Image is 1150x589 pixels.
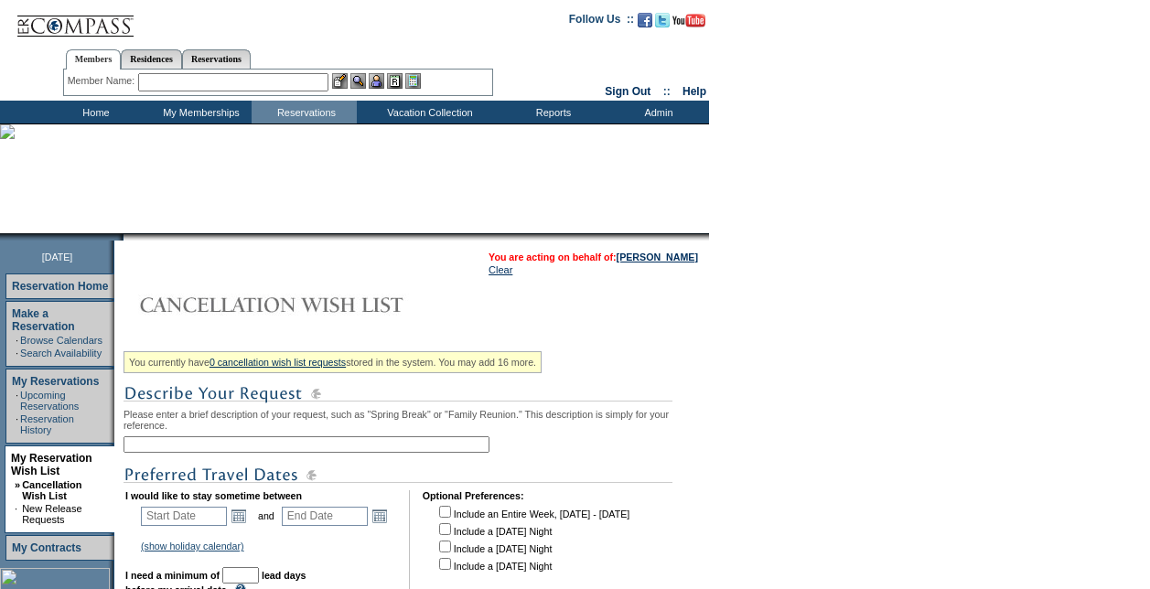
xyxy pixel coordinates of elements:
td: Include an Entire Week, [DATE] - [DATE] Include a [DATE] Night Include a [DATE] Night Include a [... [435,503,629,584]
td: · [15,503,20,525]
a: 0 cancellation wish list requests [210,357,346,368]
a: Residences [121,49,182,69]
td: Admin [604,101,709,123]
a: Members [66,49,122,70]
td: · [16,335,18,346]
img: Impersonate [369,73,384,89]
b: I would like to stay sometime between [125,490,302,501]
img: Cancellation Wish List [124,286,489,323]
span: [DATE] [42,252,73,262]
td: · [16,413,18,435]
input: Date format: M/D/Y. Shortcut keys: [T] for Today. [UP] or [.] for Next Day. [DOWN] or [,] for Pre... [282,507,368,526]
a: Follow us on Twitter [655,18,670,29]
img: View [350,73,366,89]
div: Member Name: [68,73,138,89]
td: · [16,390,18,412]
a: Browse Calendars [20,335,102,346]
td: Reports [499,101,604,123]
a: (show holiday calendar) [141,541,244,552]
b: Optional Preferences: [423,490,524,501]
img: Become our fan on Facebook [638,13,652,27]
img: Subscribe to our YouTube Channel [672,14,705,27]
a: Subscribe to our YouTube Channel [672,18,705,29]
div: You currently have stored in the system. You may add 16 more. [124,351,542,373]
img: Follow us on Twitter [655,13,670,27]
a: Help [682,85,706,98]
b: I need a minimum of [125,570,220,581]
td: Reservations [252,101,357,123]
a: Sign Out [605,85,650,98]
img: promoShadowLeftCorner.gif [117,233,124,241]
img: b_edit.gif [332,73,348,89]
a: [PERSON_NAME] [617,252,698,262]
td: My Memberships [146,101,252,123]
a: Open the calendar popup. [370,506,390,526]
b: » [15,479,20,490]
input: Date format: M/D/Y. Shortcut keys: [T] for Today. [UP] or [.] for Next Day. [DOWN] or [,] for Pre... [141,507,227,526]
img: b_calculator.gif [405,73,421,89]
td: and [255,503,277,529]
td: Home [41,101,146,123]
a: Become our fan on Facebook [638,18,652,29]
span: You are acting on behalf of: [489,252,698,262]
a: Open the calendar popup. [229,506,249,526]
td: · [16,348,18,359]
a: Make a Reservation [12,307,75,333]
span: :: [663,85,671,98]
a: My Contracts [12,541,81,554]
a: Reservation Home [12,280,108,293]
a: Clear [489,264,512,275]
td: Vacation Collection [357,101,499,123]
a: My Reservations [12,375,99,388]
a: Cancellation Wish List [22,479,81,501]
a: Search Availability [20,348,102,359]
a: My Reservation Wish List [11,452,92,477]
a: New Release Requests [22,503,81,525]
td: Follow Us :: [569,11,634,33]
a: Reservations [182,49,251,69]
img: blank.gif [124,233,125,241]
img: Reservations [387,73,403,89]
a: Reservation History [20,413,74,435]
a: Upcoming Reservations [20,390,79,412]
